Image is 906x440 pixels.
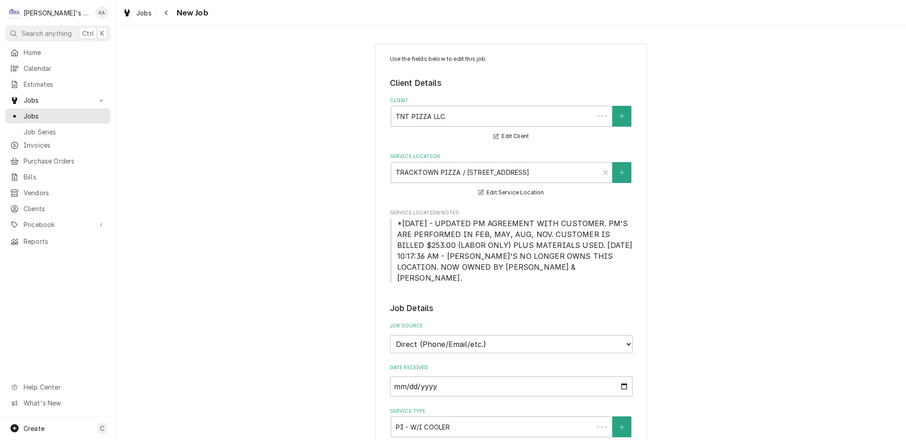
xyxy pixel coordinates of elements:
[159,5,174,20] button: Navigate back
[24,127,106,137] span: Job Series
[100,29,104,38] span: K
[24,79,106,89] span: Estimates
[5,109,110,124] a: Jobs
[24,204,106,213] span: Clients
[390,153,633,160] label: Service Location
[24,382,105,392] span: Help Center
[619,113,625,119] svg: Create New Client
[5,396,110,410] a: Go to What's New
[612,106,631,127] button: Create New Client
[5,153,110,168] a: Purchase Orders
[390,55,633,63] p: Use the fields below to edit this job:
[24,48,106,57] span: Home
[24,425,44,432] span: Create
[8,6,21,19] div: Clay's Refrigeration's Avatar
[390,302,633,314] legend: Job Details
[24,95,92,105] span: Jobs
[390,209,633,283] div: Service Location Notes
[390,322,633,330] label: Job Source
[24,220,92,229] span: Pricebook
[8,6,21,19] div: C
[24,111,106,121] span: Jobs
[612,416,631,437] button: Create New Service
[612,162,631,183] button: Create New Location
[5,93,110,108] a: Go to Jobs
[5,124,110,139] a: Job Series
[5,61,110,76] a: Calendar
[174,7,208,19] span: New Job
[5,201,110,216] a: Clients
[492,131,530,142] button: Edit Client
[477,187,546,198] button: Edit Service Location
[5,45,110,60] a: Home
[24,398,105,408] span: What's New
[119,5,155,20] a: Jobs
[390,376,633,396] input: yyyy-mm-dd
[24,188,106,198] span: Vendors
[24,140,106,150] span: Invoices
[619,424,625,430] svg: Create New Service
[136,8,152,18] span: Jobs
[390,322,633,353] div: Job Source
[24,172,106,182] span: Bills
[100,424,104,433] span: C
[95,6,108,19] div: KA
[24,64,106,73] span: Calendar
[5,169,110,184] a: Bills
[619,169,625,176] svg: Create New Location
[390,364,633,396] div: Date Received
[390,77,633,89] legend: Client Details
[24,237,106,246] span: Reports
[24,8,90,18] div: [PERSON_NAME]'s Refrigeration
[5,185,110,200] a: Vendors
[390,218,633,283] span: Service Location Notes
[82,29,94,38] span: Ctrl
[390,364,633,371] label: Date Received
[5,25,110,41] button: Search anythingCtrlK
[95,6,108,19] div: Korey Austin's Avatar
[390,97,633,104] label: Client
[397,219,635,282] span: *[DATE] - UPDATED PM AGREEMENT WITH CUSTOMER. PM'S ARE PERFORMED IN FEB, MAY, AUG, NOV. CUSTOMER ...
[5,77,110,92] a: Estimates
[5,138,110,153] a: Invoices
[390,408,633,415] label: Service Type
[390,97,633,142] div: Client
[24,156,106,166] span: Purchase Orders
[5,234,110,249] a: Reports
[5,380,110,395] a: Go to Help Center
[390,209,633,217] span: Service Location Notes
[22,29,72,38] span: Search anything
[390,153,633,198] div: Service Location
[5,217,110,232] a: Go to Pricebook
